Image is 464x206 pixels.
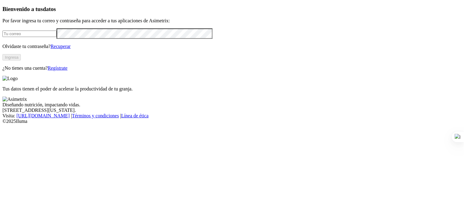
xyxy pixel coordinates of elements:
[2,97,27,102] img: Asimetrix
[2,108,462,113] div: [STREET_ADDRESS][US_STATE].
[2,18,462,24] p: Por favor ingresa tu correo y contraseña para acceder a tus aplicaciones de Asimetrix:
[72,113,119,118] a: Términos y condiciones
[2,86,462,92] p: Tus datos tienen el poder de acelerar la productividad de tu granja.
[2,113,462,119] div: Visita : | |
[17,113,70,118] a: [URL][DOMAIN_NAME]
[2,54,21,61] button: Ingresa
[2,65,462,71] p: ¿No tienes una cuenta?
[2,31,57,37] input: Tu correo
[43,6,56,12] span: datos
[121,113,149,118] a: Línea de ética
[48,65,68,71] a: Regístrate
[50,44,71,49] a: Recuperar
[2,102,462,108] div: Diseñando nutrición, impactando vidas.
[2,44,462,49] p: Olvidaste tu contraseña?
[2,119,462,124] div: © 2025 Iluma
[2,76,18,81] img: Logo
[2,6,462,13] h3: Bienvenido a tus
